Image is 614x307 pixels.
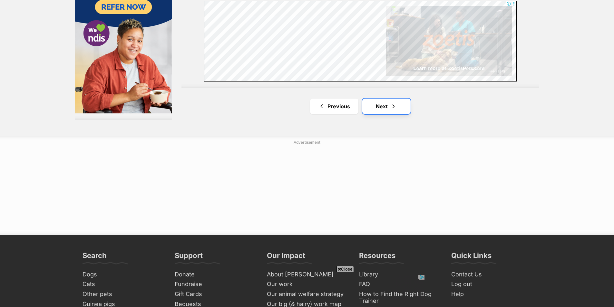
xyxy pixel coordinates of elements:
a: Dogs [80,270,166,280]
nav: Pagination [181,99,539,114]
iframe: Advertisement [204,1,517,82]
a: About [PERSON_NAME] [264,270,350,280]
a: Previous page [310,99,358,114]
a: Other pets [80,289,166,299]
a: Help [449,289,534,299]
h3: Resources [359,251,395,264]
a: Cats [80,279,166,289]
a: Library [356,270,442,280]
h3: Search [83,251,107,264]
h3: Our Impact [267,251,305,264]
a: Gift Cards [172,289,258,299]
a: Donate [172,270,258,280]
a: Fundraise [172,279,258,289]
iframe: Advertisement [190,275,424,304]
iframe: Advertisement [151,148,463,228]
h3: Support [175,251,203,264]
a: Log out [449,279,534,289]
span: Close [336,266,354,272]
a: Contact Us [449,270,534,280]
a: Next page [362,99,411,114]
h3: Quick Links [451,251,492,264]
